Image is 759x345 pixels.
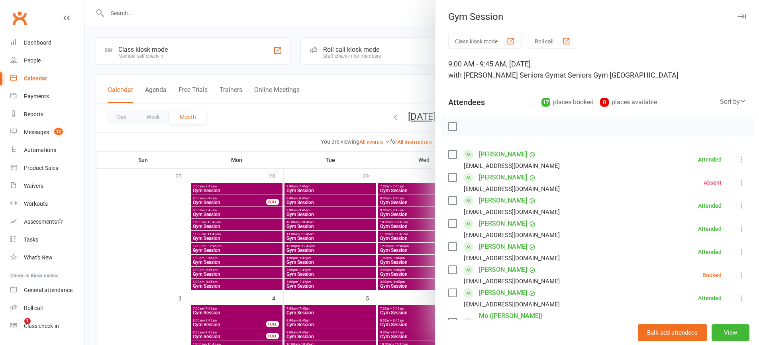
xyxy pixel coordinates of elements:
[10,281,84,299] a: General attendance kiosk mode
[464,230,560,240] div: [EMAIL_ADDRESS][DOMAIN_NAME]
[24,129,49,135] div: Messages
[479,217,527,230] a: [PERSON_NAME]
[24,93,49,99] div: Payments
[479,287,527,299] a: [PERSON_NAME]
[10,52,84,70] a: People
[24,201,48,207] div: Workouts
[10,249,84,267] a: What's New
[479,171,527,184] a: [PERSON_NAME]
[600,98,609,107] div: 0
[8,318,27,337] iframe: Intercom live chat
[464,253,560,263] div: [EMAIL_ADDRESS][DOMAIN_NAME]
[10,195,84,213] a: Workouts
[10,34,84,52] a: Dashboard
[698,157,722,162] div: Attended
[24,57,41,64] div: People
[10,317,84,335] a: Class kiosk mode
[704,180,722,185] div: Absent
[24,183,43,189] div: Waivers
[464,161,560,171] div: [EMAIL_ADDRESS][DOMAIN_NAME]
[24,165,58,171] div: Product Sales
[24,236,38,243] div: Tasks
[560,71,679,79] span: at Seniors Gym [GEOGRAPHIC_DATA]
[720,97,746,107] div: Sort by
[24,39,51,46] div: Dashboard
[448,58,746,81] div: 9:00 AM - 9:45 AM, [DATE]
[600,97,657,108] div: places available
[24,111,43,117] div: Reports
[479,194,527,207] a: [PERSON_NAME]
[24,287,73,293] div: General attendance
[638,324,707,341] button: Bulk add attendees
[10,141,84,159] a: Automations
[464,276,560,287] div: [EMAIL_ADDRESS][DOMAIN_NAME]
[24,254,53,261] div: What's New
[10,70,84,88] a: Calendar
[702,272,722,278] div: Booked
[24,218,63,225] div: Assessments
[10,123,84,141] a: Messages 12
[541,97,594,108] div: places booked
[479,240,527,253] a: [PERSON_NAME]
[435,11,759,22] div: Gym Session
[448,71,560,79] span: with [PERSON_NAME] Seniors Gym
[479,310,562,335] a: Mo ([PERSON_NAME]) [PERSON_NAME]
[448,34,522,49] button: Class kiosk mode
[712,324,749,341] button: View
[10,177,84,195] a: Waivers
[10,88,84,105] a: Payments
[10,231,84,249] a: Tasks
[24,323,59,329] div: Class check-in
[24,318,31,324] span: 1
[698,295,722,301] div: Attended
[24,147,56,153] div: Automations
[464,299,560,310] div: [EMAIL_ADDRESS][DOMAIN_NAME]
[10,8,29,28] a: Clubworx
[464,184,560,194] div: [EMAIL_ADDRESS][DOMAIN_NAME]
[698,226,722,232] div: Attended
[541,98,550,107] div: 17
[24,305,43,311] div: Roll call
[479,263,527,276] a: [PERSON_NAME]
[24,75,47,82] div: Calendar
[479,148,527,161] a: [PERSON_NAME]
[10,159,84,177] a: Product Sales
[698,249,722,255] div: Attended
[448,97,485,108] div: Attendees
[698,203,722,209] div: Attended
[464,207,560,217] div: [EMAIL_ADDRESS][DOMAIN_NAME]
[54,128,63,135] span: 12
[10,299,84,317] a: Roll call
[528,34,577,49] button: Roll call
[10,105,84,123] a: Reports
[10,213,84,231] a: Assessments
